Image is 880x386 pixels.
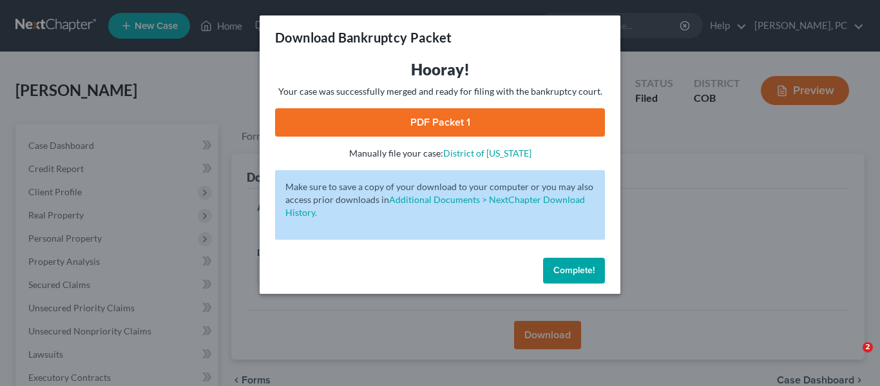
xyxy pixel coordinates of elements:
[275,147,605,160] p: Manually file your case:
[553,265,595,276] span: Complete!
[285,180,595,219] p: Make sure to save a copy of your download to your computer or you may also access prior downloads in
[275,59,605,80] h3: Hooray!
[275,28,452,46] h3: Download Bankruptcy Packet
[443,148,531,159] a: District of [US_STATE]
[836,342,867,373] iframe: Intercom live chat
[285,194,585,218] a: Additional Documents > NextChapter Download History.
[543,258,605,284] button: Complete!
[275,85,605,98] p: Your case was successfully merged and ready for filing with the bankruptcy court.
[863,342,873,352] span: 2
[275,108,605,137] a: PDF Packet 1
